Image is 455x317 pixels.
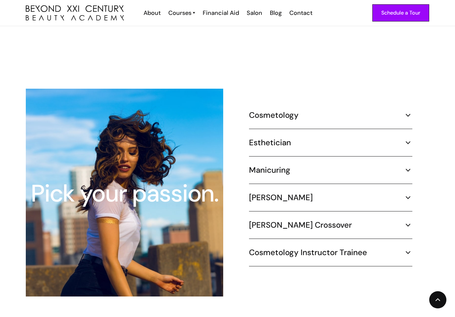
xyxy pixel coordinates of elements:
[198,9,242,17] a: Financial Aid
[139,9,164,17] a: About
[285,9,316,17] a: Contact
[26,182,223,205] div: Pick your passion.
[249,110,299,120] h5: Cosmetology
[168,9,195,17] a: Courses
[203,9,239,17] div: Financial Aid
[249,193,313,203] h5: [PERSON_NAME]
[26,5,124,21] a: home
[381,9,420,17] div: Schedule a Tour
[168,9,191,17] div: Courses
[242,9,266,17] a: Salon
[270,9,282,17] div: Blog
[249,138,291,148] h5: Esthetician
[266,9,285,17] a: Blog
[289,9,312,17] div: Contact
[249,220,352,230] h5: [PERSON_NAME] Crossover
[144,9,161,17] div: About
[247,9,262,17] div: Salon
[26,5,124,21] img: beyond 21st century beauty academy logo
[249,248,367,257] h5: Cosmetology Instructor Trainee
[26,89,223,296] img: hair stylist student
[249,165,290,175] h5: Manicuring
[372,4,429,22] a: Schedule a Tour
